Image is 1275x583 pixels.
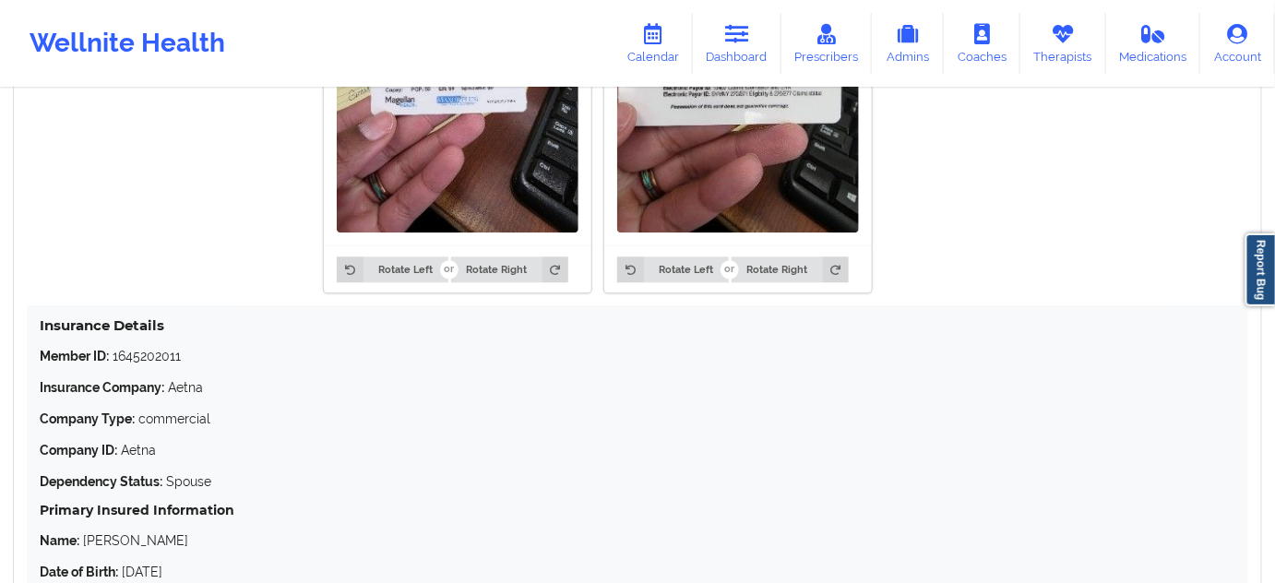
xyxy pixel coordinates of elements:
[451,256,568,282] button: Rotate Right
[40,410,1235,428] p: commercial
[40,380,164,395] strong: Insurance Company:
[1106,13,1201,74] a: Medications
[40,565,118,579] strong: Date of Birth:
[40,411,135,426] strong: Company Type:
[40,563,1235,581] p: [DATE]
[40,347,1235,365] p: 1645202011
[40,378,1235,397] p: Aetna
[732,256,849,282] button: Rotate Right
[614,13,693,74] a: Calendar
[40,502,1235,518] h5: Primary Insured Information
[1245,233,1275,306] a: Report Bug
[1020,13,1106,74] a: Therapists
[617,256,728,282] button: Rotate Left
[693,13,781,74] a: Dashboard
[1200,13,1275,74] a: Account
[944,13,1020,74] a: Coaches
[40,531,1235,550] p: [PERSON_NAME]
[40,472,1235,491] p: Spouse
[872,13,944,74] a: Admins
[40,349,109,363] strong: Member ID:
[781,13,873,74] a: Prescribers
[40,443,117,458] strong: Company ID:
[40,441,1235,459] p: Aetna
[337,256,447,282] button: Rotate Left
[40,474,162,489] strong: Dependency Status:
[40,316,1235,334] h4: Insurance Details
[40,533,79,548] strong: Name:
